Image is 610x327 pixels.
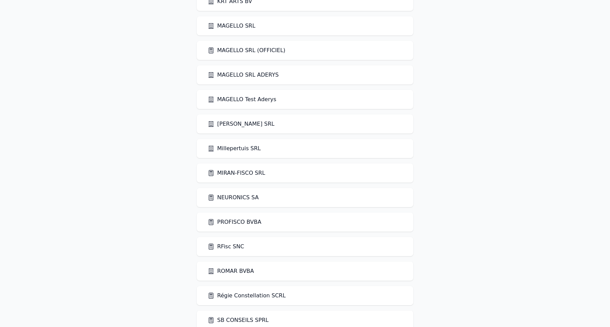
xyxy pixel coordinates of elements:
[208,95,276,104] a: MAGELLO Test Aderys
[208,316,269,324] a: SB CONSEILS SPRL
[208,267,254,275] a: ROMAR BVBA
[208,144,261,153] a: Millepertuis SRL
[208,120,274,128] a: [PERSON_NAME] SRL
[208,243,244,251] a: RFisc SNC
[208,71,279,79] a: MAGELLO SRL ADERYS
[208,193,259,202] a: NEURONICS SA
[208,169,265,177] a: MIRAN-FISCO SRL
[208,218,261,226] a: PROFISCO BVBA
[208,22,255,30] a: MAGELLO SRL
[208,292,286,300] a: Régie Constellation SCRL
[208,46,285,54] a: MAGELLO SRL (OFFICIEL)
